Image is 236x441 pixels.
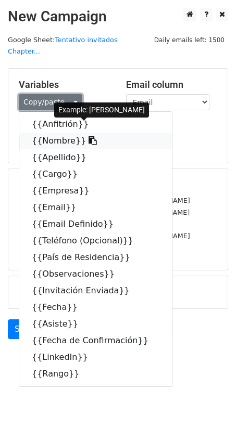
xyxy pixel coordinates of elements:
div: Widget de chat [184,391,236,441]
iframe: Chat Widget [184,391,236,441]
div: Example: [PERSON_NAME] [54,102,149,118]
a: {{LinkedIn}} [19,349,172,366]
a: {{Observaciones}} [19,266,172,282]
a: {{País de Residencia}} [19,249,172,266]
a: {{Asiste}} [19,316,172,332]
a: {{Email}} [19,199,172,216]
a: {{Rango}} [19,366,172,382]
a: {{Invitación Enviada}} [19,282,172,299]
span: Daily emails left: 1500 [151,34,228,46]
a: {{Apellido}} [19,149,172,166]
a: {{Cargo}} [19,166,172,183]
a: {{Fecha de Confirmación}} [19,332,172,349]
a: Daily emails left: 1500 [151,36,228,44]
h5: Email column [126,79,218,90]
h2: New Campaign [8,8,228,25]
h5: Variables [19,79,110,90]
a: {{Empresa}} [19,183,172,199]
small: [PERSON_NAME][EMAIL_ADDRESS][DOMAIN_NAME] [19,232,190,240]
a: Tentativo invitados Chapter... [8,36,118,56]
a: {{Fecha}} [19,299,172,316]
small: Google Sheet: [8,36,118,56]
a: {{Nombre}} [19,133,172,149]
a: Send [8,319,42,339]
a: {{Anfitrión}} [19,116,172,133]
a: {{Email Definido}} [19,216,172,232]
a: Copy/paste... [19,94,82,110]
small: [PERSON_NAME][EMAIL_ADDRESS][DOMAIN_NAME] [19,197,190,204]
a: {{Teléfono (Opcional)}} [19,232,172,249]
